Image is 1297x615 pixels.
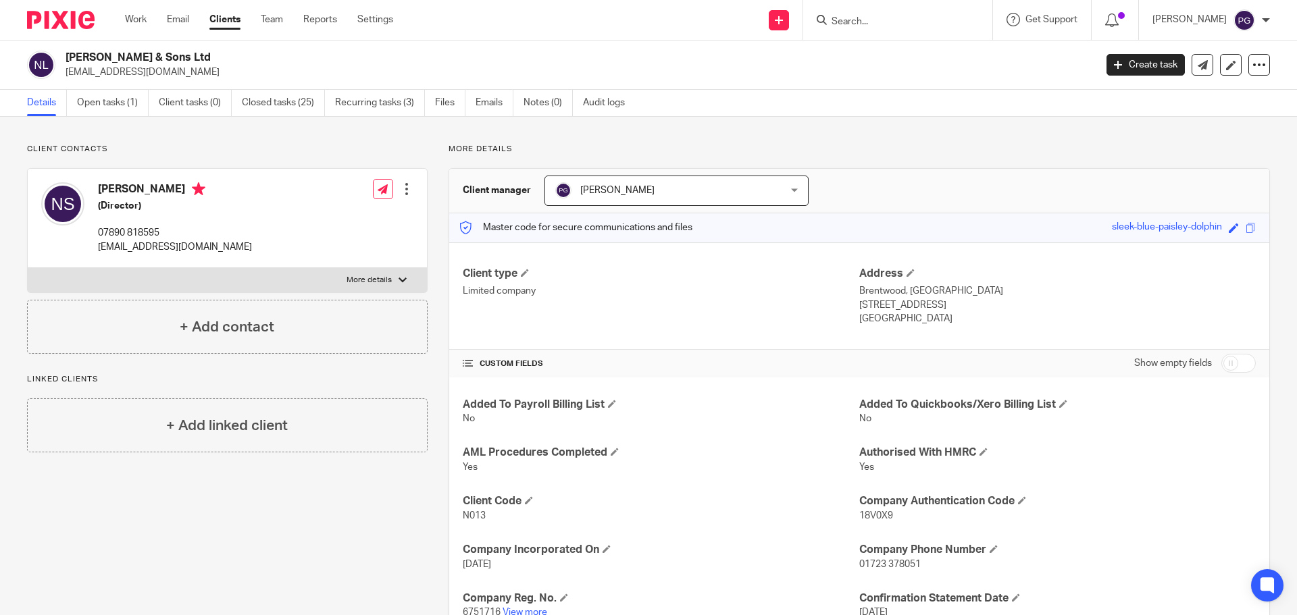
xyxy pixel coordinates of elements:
[463,414,475,423] span: No
[159,90,232,116] a: Client tasks (0)
[1025,15,1077,24] span: Get Support
[476,90,513,116] a: Emails
[357,13,393,26] a: Settings
[192,182,205,196] i: Primary
[463,267,859,281] h4: Client type
[449,144,1270,155] p: More details
[435,90,465,116] a: Files
[77,90,149,116] a: Open tasks (1)
[524,90,573,116] a: Notes (0)
[66,65,1086,79] p: [EMAIL_ADDRESS][DOMAIN_NAME]
[859,591,1256,606] h4: Confirmation Statement Date
[125,13,147,26] a: Work
[463,358,859,369] h4: CUSTOM FIELDS
[859,312,1256,325] p: [GEOGRAPHIC_DATA]
[859,398,1256,412] h4: Added To Quickbooks/Xero Billing List
[166,415,288,436] h4: + Add linked client
[859,560,921,569] span: 01723 378051
[463,398,859,412] h4: Added To Payroll Billing List
[41,182,84,225] img: svg%3E
[580,186,655,195] span: [PERSON_NAME]
[27,11,95,29] img: Pixie
[1112,220,1222,236] div: sleek-blue-paisley-dolphin
[1234,9,1255,31] img: svg%3E
[463,543,859,557] h4: Company Incorporated On
[1134,356,1212,370] label: Show empty fields
[98,240,252,254] p: [EMAIL_ADDRESS][DOMAIN_NAME]
[1152,13,1227,26] p: [PERSON_NAME]
[347,275,392,286] p: More details
[463,560,491,569] span: [DATE]
[583,90,635,116] a: Audit logs
[303,13,337,26] a: Reports
[27,51,55,79] img: svg%3E
[242,90,325,116] a: Closed tasks (25)
[66,51,882,65] h2: [PERSON_NAME] & Sons Ltd
[335,90,425,116] a: Recurring tasks (3)
[180,317,274,338] h4: + Add contact
[859,494,1256,508] h4: Company Authentication Code
[1107,54,1185,76] a: Create task
[859,511,893,520] span: 18V0X9
[27,90,67,116] a: Details
[859,446,1256,460] h4: Authorised With HMRC
[463,184,531,197] h3: Client manager
[98,199,252,213] h5: (Director)
[463,494,859,508] h4: Client Code
[859,462,874,472] span: Yes
[98,226,252,240] p: 07890 818595
[27,144,428,155] p: Client contacts
[859,414,871,423] span: No
[261,13,283,26] a: Team
[859,267,1256,281] h4: Address
[463,591,859,606] h4: Company Reg. No.
[209,13,240,26] a: Clients
[463,446,859,460] h4: AML Procedures Completed
[463,511,486,520] span: N013
[859,543,1256,557] h4: Company Phone Number
[98,182,252,199] h4: [PERSON_NAME]
[167,13,189,26] a: Email
[859,298,1256,312] p: [STREET_ADDRESS]
[27,374,428,385] p: Linked clients
[459,221,692,234] p: Master code for secure communications and files
[463,462,478,472] span: Yes
[555,182,571,198] img: svg%3E
[859,284,1256,298] p: Brentwood, [GEOGRAPHIC_DATA]
[463,284,859,298] p: Limited company
[830,16,952,28] input: Search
